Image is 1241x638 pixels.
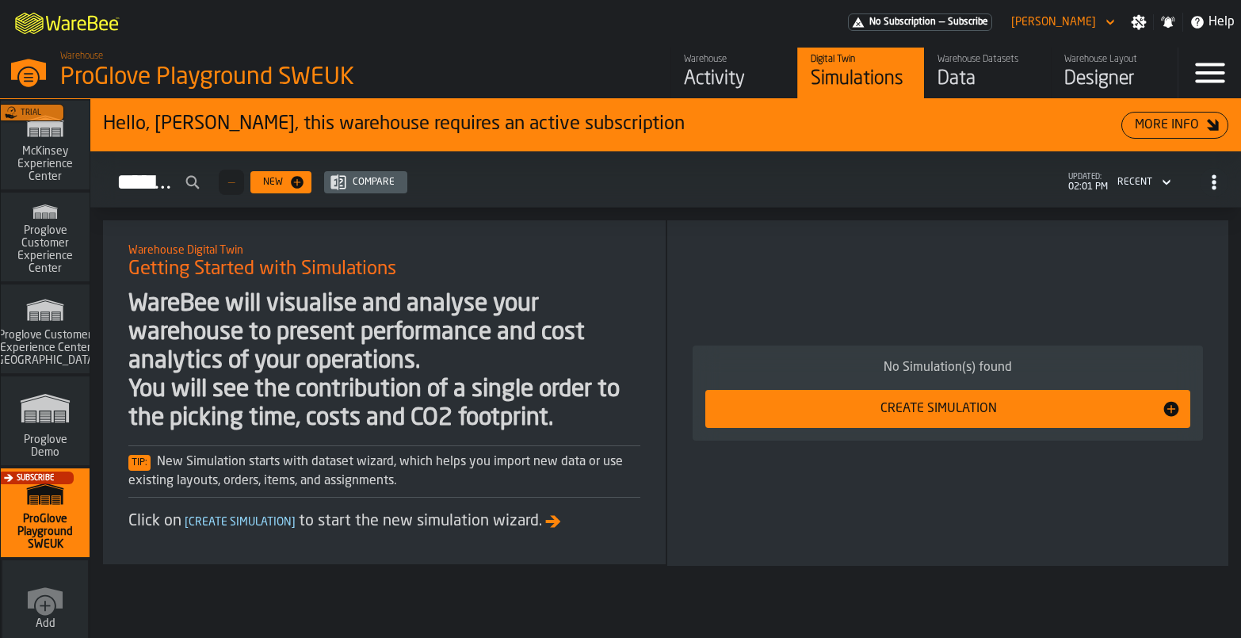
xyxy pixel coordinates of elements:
span: 02:01 PM [1068,181,1108,193]
a: link-to-/wh/i/3029b44a-deb1-4df6-9711-67e1c2cc458a/designer [1051,48,1178,98]
a: link-to-/wh/i/3029b44a-deb1-4df6-9711-67e1c2cc458a/pricing/ [848,13,992,31]
a: link-to-/wh/i/3029b44a-deb1-4df6-9711-67e1c2cc458a/simulations [1,468,90,560]
div: Warehouse Datasets [937,54,1038,65]
span: Subscribe [948,17,988,28]
div: ItemListCard- [90,99,1241,151]
div: Hello, [PERSON_NAME], this warehouse requires an active subscription [103,112,1121,137]
a: link-to-/wh/i/3029b44a-deb1-4df6-9711-67e1c2cc458a/data [924,48,1051,98]
div: DropdownMenuValue-4 [1117,177,1152,188]
div: DropdownMenuValue-4 [1111,173,1174,192]
h2: button-Simulations [90,151,1241,208]
div: ProGlove Playground SWEUK [60,63,488,92]
div: Simulations [811,67,911,92]
span: Proglove Demo [7,434,83,459]
div: Click on to start the new simulation wizard. [128,510,640,533]
div: No Simulation(s) found [705,358,1190,377]
label: button-toggle-Notifications [1154,14,1182,30]
span: Create Simulation [181,517,299,528]
a: link-to-/wh/i/3029b44a-deb1-4df6-9711-67e1c2cc458a/simulations [797,48,924,98]
a: link-to-/wh/i/99265d59-bd42-4a33-a5fd-483dee362034/simulations [1,101,90,193]
span: Trial [21,109,41,117]
div: ItemListCard- [103,220,666,564]
label: button-toggle-Settings [1125,14,1153,30]
div: DropdownMenuValue-Joe Ramos [1011,16,1096,29]
span: ] [292,517,296,528]
span: — [228,177,235,188]
label: button-toggle-Menu [1178,48,1241,98]
div: Data [937,67,1038,92]
div: Activity [684,67,785,92]
span: Subscribe [17,474,54,483]
a: link-to-/wh/i/3029b44a-deb1-4df6-9711-67e1c2cc458a/feed/ [670,48,797,98]
button: button-New [250,171,311,193]
div: Menu Subscription [848,13,992,31]
span: — [939,17,945,28]
button: button-Compare [324,171,407,193]
button: button-Create Simulation [705,390,1190,428]
span: Getting Started with Simulations [128,257,396,282]
span: Proglove Customer Experience Center [7,224,83,275]
a: link-to-/wh/i/e36b03eb-bea5-40ab-83a2-6422b9ded721/simulations [1,376,90,468]
div: New [257,177,289,188]
div: ItemListCard- [667,220,1228,566]
div: New Simulation starts with dataset wizard, which helps you import new data or use existing layout... [128,453,640,491]
div: ButtonLoadMore-Load More-Prev-First-Last [212,170,250,195]
div: Warehouse [684,54,785,65]
span: Tip: [128,455,151,471]
button: button-More Info [1121,112,1228,139]
span: Warehouse [60,51,103,62]
div: More Info [1128,116,1205,135]
div: Digital Twin [811,54,911,65]
a: link-to-/wh/i/ad8a128b-0962-41b6-b9c5-f48cc7973f93/simulations [1,193,90,285]
span: [ [185,517,189,528]
div: WareBee will visualise and analyse your warehouse to present performance and cost analytics of yo... [128,290,640,433]
div: Compare [346,177,401,188]
a: link-to-/wh/i/b725f59e-a7b8-4257-9acf-85a504d5909c/simulations [1,285,90,376]
div: Warehouse Layout [1064,54,1165,65]
h2: Sub Title [128,241,640,257]
label: button-toggle-Help [1183,13,1241,32]
div: Designer [1064,67,1165,92]
span: No Subscription [869,17,936,28]
div: DropdownMenuValue-Joe Ramos [1005,13,1118,32]
div: Create Simulation [715,399,1162,418]
span: updated: [1068,173,1108,181]
span: Help [1209,13,1235,32]
div: title-Getting Started with Simulations [116,233,653,290]
span: Add [36,617,55,630]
